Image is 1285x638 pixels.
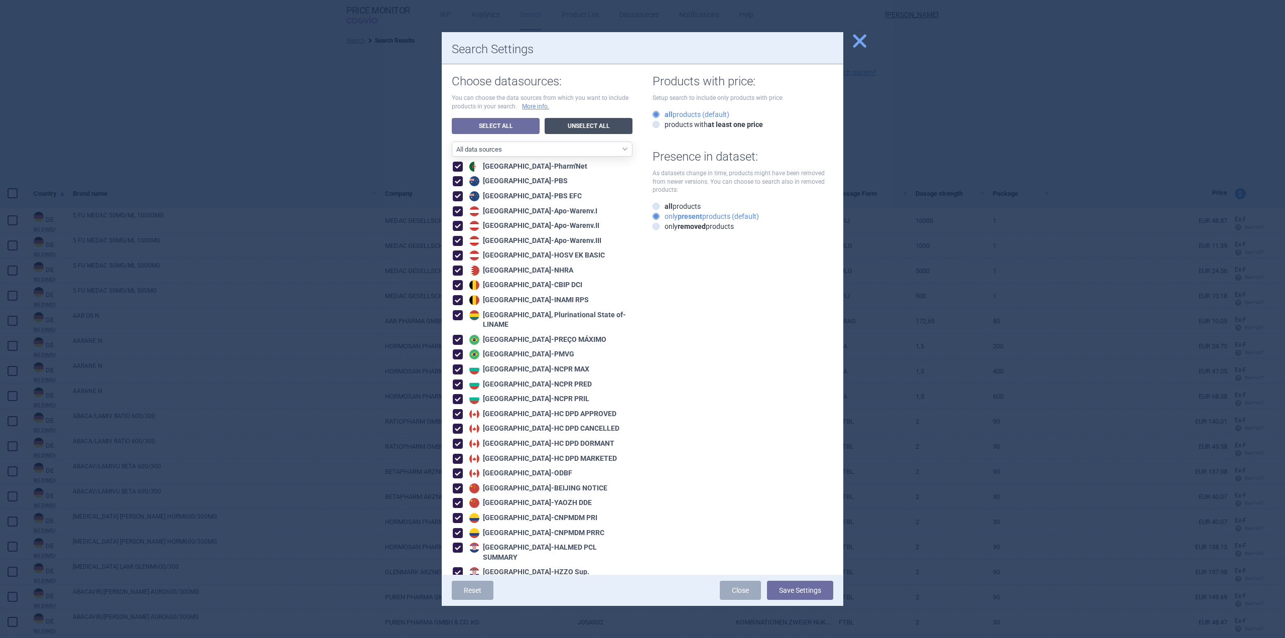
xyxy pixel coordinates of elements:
div: [GEOGRAPHIC_DATA] - PMVG [467,349,574,359]
h1: Choose datasources: [452,74,632,89]
img: Colombia [469,528,479,538]
strong: all [665,110,673,118]
img: Australia [469,176,479,186]
div: [GEOGRAPHIC_DATA] - Pharm'Net [467,162,587,172]
strong: at least one price [708,120,763,129]
div: [GEOGRAPHIC_DATA] - HZZO Sup. [467,567,589,577]
p: As datasets change in time, products might have been removed from newer versions. You can choose ... [653,169,833,194]
p: Setup search to include only products with price: [653,94,833,102]
img: Bulgaria [469,394,479,404]
img: Bolivia, Plurinational State of [469,310,479,320]
h1: Products with price: [653,74,833,89]
label: only products (default) [653,211,759,221]
img: China [469,498,479,508]
div: [GEOGRAPHIC_DATA] - NHRA [467,266,573,276]
img: Canada [469,439,479,449]
div: [GEOGRAPHIC_DATA] - NCPR MAX [467,364,589,374]
label: only products [653,221,734,231]
a: Select All [452,118,540,134]
div: [GEOGRAPHIC_DATA] - YAOZH DDE [467,498,592,508]
img: Algeria [469,162,479,172]
div: [GEOGRAPHIC_DATA] - PBS EFC [467,191,582,201]
div: [GEOGRAPHIC_DATA], Plurinational State of - LINAME [467,310,632,330]
div: [GEOGRAPHIC_DATA] - Apo-Warenv.III [467,236,601,246]
div: [GEOGRAPHIC_DATA] - HC DPD MARKETED [467,454,617,464]
strong: present [678,212,702,220]
img: Belgium [469,295,479,305]
div: [GEOGRAPHIC_DATA] - PBS [467,176,568,186]
img: Canada [469,454,479,464]
strong: removed [678,222,706,230]
label: products (default) [653,109,729,119]
img: Colombia [469,513,479,523]
strong: all [665,202,673,210]
div: [GEOGRAPHIC_DATA] - Apo-Warenv.I [467,206,597,216]
img: China [469,483,479,493]
a: Unselect All [545,118,632,134]
img: Brazil [469,335,479,345]
img: Bulgaria [469,364,479,374]
div: [GEOGRAPHIC_DATA] - NCPR PRED [467,379,592,390]
a: More info. [522,102,549,111]
div: [GEOGRAPHIC_DATA] - HOSV EK BASIC [467,250,605,261]
img: Croatia [469,567,479,577]
div: [GEOGRAPHIC_DATA] - HC DPD CANCELLED [467,424,619,434]
label: products [653,201,701,211]
div: [GEOGRAPHIC_DATA] - HC DPD DORMANT [467,439,614,449]
div: [GEOGRAPHIC_DATA] - INAMI RPS [467,295,589,305]
img: Austria [469,236,479,246]
div: [GEOGRAPHIC_DATA] - CNPMDM PRRC [467,528,604,538]
div: [GEOGRAPHIC_DATA] - HALMED PCL SUMMARY [467,543,632,562]
img: Belgium [469,280,479,290]
img: Bulgaria [469,379,479,390]
img: Austria [469,250,479,261]
h1: Search Settings [452,42,833,57]
img: Canada [469,424,479,434]
div: [GEOGRAPHIC_DATA] - CNPMDM PRI [467,513,597,523]
img: Croatia [469,543,479,553]
img: Canada [469,409,479,419]
img: Brazil [469,349,479,359]
h1: Presence in dataset: [653,150,833,164]
label: products with [653,119,763,130]
button: Save Settings [767,581,833,600]
img: Bahrain [469,266,479,276]
div: [GEOGRAPHIC_DATA] - BEIJING NOTICE [467,483,607,493]
img: Austria [469,206,479,216]
a: Close [720,581,761,600]
div: [GEOGRAPHIC_DATA] - NCPR PRIL [467,394,589,404]
a: Reset [452,581,493,600]
img: Canada [469,468,479,478]
div: [GEOGRAPHIC_DATA] - PREÇO MÁXIMO [467,335,606,345]
p: You can choose the data sources from which you want to include products in your search. [452,94,632,111]
div: [GEOGRAPHIC_DATA] - HC DPD APPROVED [467,409,616,419]
div: [GEOGRAPHIC_DATA] - CBIP DCI [467,280,582,290]
div: [GEOGRAPHIC_DATA] - Apo-Warenv.II [467,221,599,231]
div: [GEOGRAPHIC_DATA] - ODBF [467,468,572,478]
img: Australia [469,191,479,201]
img: Austria [469,221,479,231]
